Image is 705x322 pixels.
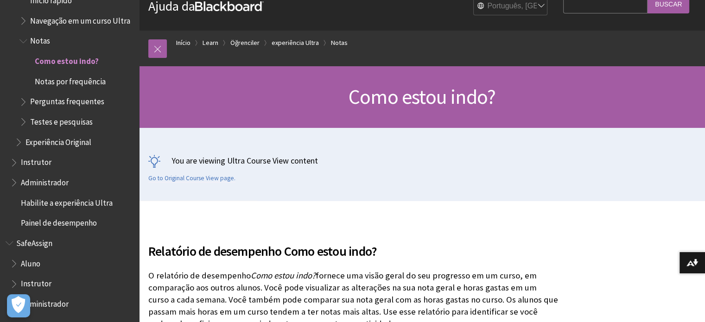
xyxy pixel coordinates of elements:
span: Instrutor [21,276,51,289]
p: You are viewing Ultra Course View content [148,155,696,166]
nav: Book outline for Blackboard SafeAssign [6,235,133,312]
span: Instrutor [21,155,51,167]
span: Perguntas frequentes [30,94,104,107]
span: Experiência Original [25,134,91,147]
span: Administrador [21,296,69,309]
span: Notas por frequência [35,74,106,86]
span: Como estou indo? [35,53,99,66]
a: Início [176,37,191,49]
span: Painel de desempenho [21,215,97,228]
span: Notas [30,33,50,46]
span: Navegação em um curso Ultra [30,13,130,25]
a: Öğrenciler [230,37,260,49]
span: Como estou indo? [251,270,316,281]
a: experiência Ultra [272,37,319,49]
span: Habilite a experiência Ultra [21,195,113,208]
a: Go to Original Course View page. [148,174,235,183]
a: Learn [203,37,218,49]
h2: Relatório de desempenho Como estou indo? [148,230,559,261]
span: Testes e pesquisas [30,114,93,126]
span: Aluno [21,256,40,268]
span: SafeAssign [16,235,52,248]
button: Abrir preferências [7,294,30,317]
a: Notas [331,37,348,49]
strong: Blackboard [195,1,264,11]
span: Administrador [21,175,69,187]
span: Como estou indo? [349,84,495,109]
